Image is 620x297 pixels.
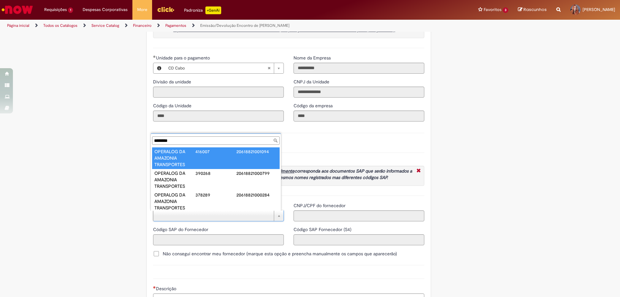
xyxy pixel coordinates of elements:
[195,170,236,176] div: 390268
[236,192,277,198] div: 20618821000284
[151,146,281,211] ul: Fornecedor
[154,170,195,189] div: OPERALOG DA AMAZONIA TRANSPORTES
[236,148,277,155] div: 20618821001094
[195,148,236,155] div: 416007
[154,192,195,211] div: OPERALOG DA AMAZONIA TRANSPORTES
[195,192,236,198] div: 378289
[154,148,195,168] div: OPERALOG DA AMAZONIA TRANSPORTES
[236,170,277,176] div: 20618821000799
